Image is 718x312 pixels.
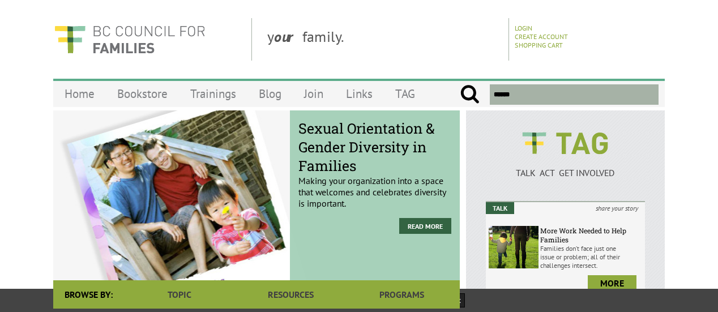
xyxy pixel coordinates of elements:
[247,80,293,107] a: Blog
[347,280,458,309] a: Programs
[540,244,642,270] p: Families don’t face just one issue or problem; all of their challenges intersect.
[53,18,206,61] img: BC Council for FAMILIES
[486,167,645,178] p: TALK ACT GET INVOLVED
[335,80,384,107] a: Links
[235,280,346,309] a: Resources
[589,202,645,214] i: share your story
[515,24,532,32] a: Login
[486,156,645,178] a: TALK ACT GET INVOLVED
[540,226,642,244] h6: More Work Needed to Help Families
[384,80,426,107] a: TAG
[298,119,451,175] span: Sexual Orientation & Gender Diversity in Families
[53,280,124,309] div: Browse By:
[588,275,636,291] a: more
[258,18,509,61] div: y family.
[293,80,335,107] a: Join
[179,80,247,107] a: Trainings
[460,84,480,105] input: Submit
[106,80,179,107] a: Bookstore
[515,41,563,49] a: Shopping Cart
[124,280,235,309] a: Topic
[53,80,106,107] a: Home
[514,122,616,165] img: BCCF's TAG Logo
[486,202,514,214] em: Talk
[399,218,451,234] a: Read More
[515,32,568,41] a: Create Account
[274,27,302,46] strong: our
